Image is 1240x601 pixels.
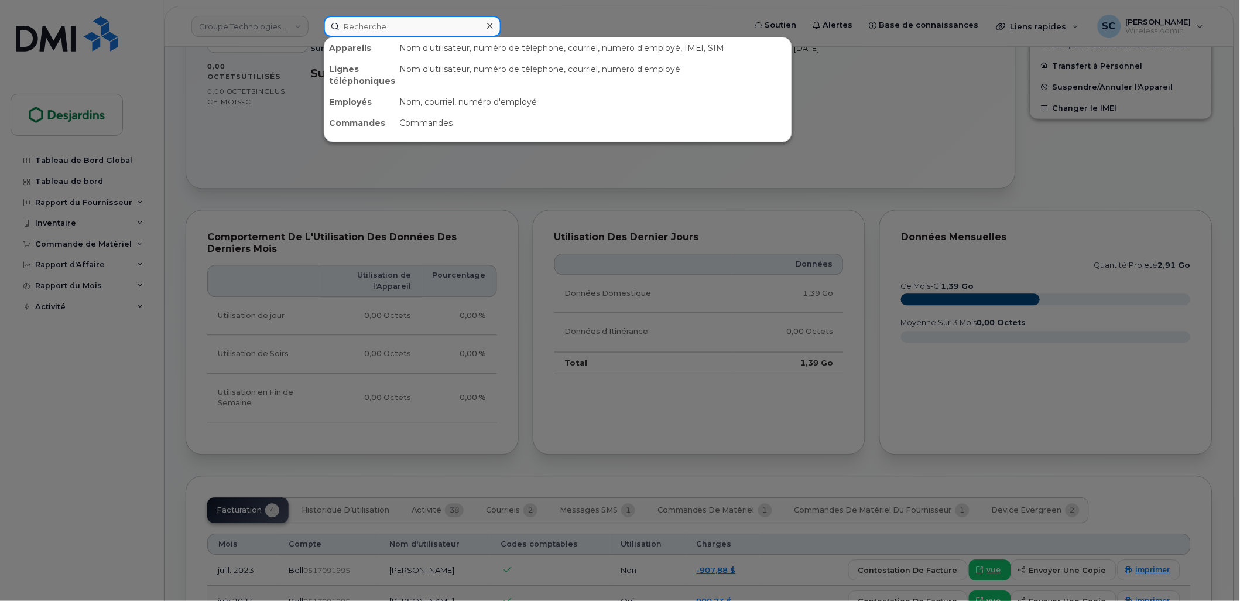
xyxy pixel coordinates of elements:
[395,91,792,112] div: Nom, courriel, numéro d'employé
[324,112,395,134] div: Commandes
[324,37,395,59] div: Appareils
[324,91,395,112] div: Employés
[324,16,501,37] input: Recherche
[395,37,792,59] div: Nom d'utilisateur, numéro de téléphone, courriel, numéro d'employé, IMEI, SIM
[395,112,792,134] div: Commandes
[324,59,395,91] div: Lignes téléphoniques
[395,59,792,91] div: Nom d'utilisateur, numéro de téléphone, courriel, numéro d'employé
